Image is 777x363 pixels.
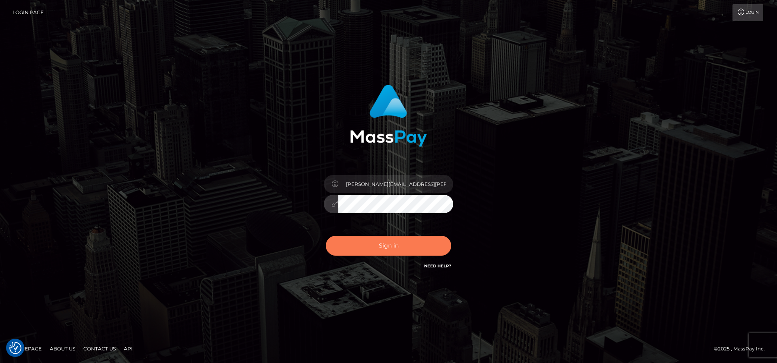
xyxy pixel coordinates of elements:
button: Consent Preferences [9,342,21,354]
input: Username... [338,175,453,193]
a: Contact Us [80,342,119,355]
img: MassPay Login [350,85,427,147]
a: Homepage [9,342,45,355]
div: © 2025 , MassPay Inc. [714,344,771,353]
a: Login [732,4,763,21]
a: API [121,342,136,355]
img: Revisit consent button [9,342,21,354]
a: Need Help? [424,263,451,269]
a: About Us [47,342,79,355]
button: Sign in [326,236,451,256]
a: Login Page [13,4,44,21]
